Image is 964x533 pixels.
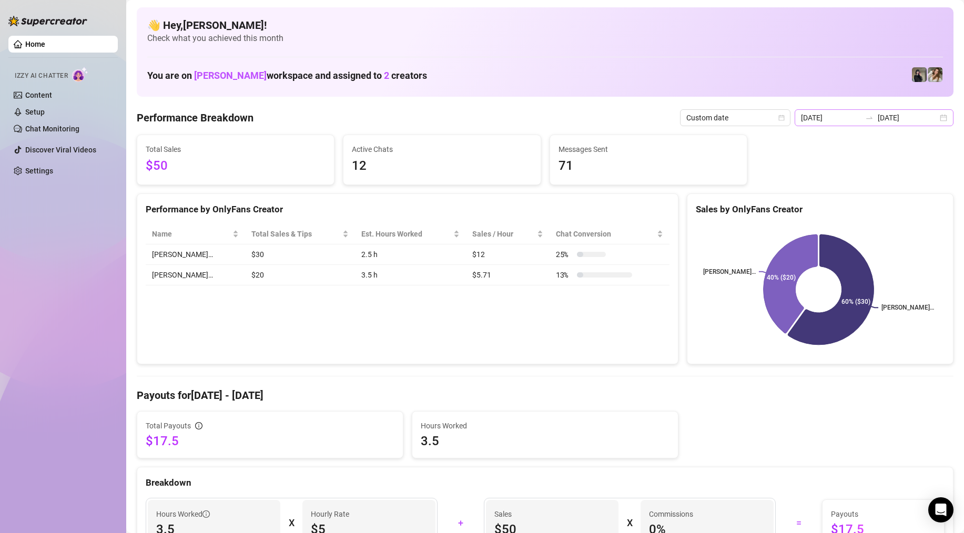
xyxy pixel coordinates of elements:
[831,508,936,520] span: Payouts
[466,265,550,285] td: $5.71
[147,70,427,81] h1: You are on workspace and assigned to creators
[195,422,202,429] span: info-circle
[152,228,230,240] span: Name
[878,112,938,124] input: End date
[865,114,874,122] span: to
[245,265,355,285] td: $20
[352,156,532,176] span: 12
[146,433,394,449] span: $17.5
[384,70,389,81] span: 2
[311,508,349,520] article: Hourly Rate
[146,265,245,285] td: [PERSON_NAME]…
[146,143,326,155] span: Total Sales
[696,202,945,217] div: Sales by OnlyFans Creator
[865,114,874,122] span: swap-right
[421,420,669,432] span: Hours Worked
[881,304,934,311] text: [PERSON_NAME]…
[352,143,532,155] span: Active Chats
[137,110,253,125] h4: Performance Breakdown
[361,228,451,240] div: Est. Hours Worked
[778,115,785,121] span: calendar
[801,112,861,124] input: Start date
[25,146,96,154] a: Discover Viral Videos
[289,515,294,531] div: X
[928,67,942,82] img: Paige
[146,420,191,432] span: Total Payouts
[649,508,693,520] article: Commissions
[146,224,245,244] th: Name
[556,269,573,281] span: 13 %
[202,510,210,518] span: info-circle
[355,244,466,265] td: 2.5 h
[556,249,573,260] span: 25 %
[25,125,79,133] a: Chat Monitoring
[686,110,784,126] span: Custom date
[194,70,267,81] span: [PERSON_NAME]
[627,515,632,531] div: X
[15,71,68,81] span: Izzy AI Chatter
[245,244,355,265] td: $30
[559,156,738,176] span: 71
[147,33,943,44] span: Check what you achieved this month
[782,515,816,531] div: =
[72,67,88,82] img: AI Chatter
[25,167,53,175] a: Settings
[137,388,953,403] h4: Payouts for [DATE] - [DATE]
[912,67,927,82] img: Anna
[444,515,478,531] div: +
[25,91,52,99] a: Content
[355,265,466,285] td: 3.5 h
[146,244,245,265] td: [PERSON_NAME]…
[494,508,610,520] span: Sales
[550,224,669,244] th: Chat Conversion
[147,18,943,33] h4: 👋 Hey, [PERSON_NAME] !
[421,433,669,449] span: 3.5
[245,224,355,244] th: Total Sales & Tips
[251,228,340,240] span: Total Sales & Tips
[559,143,738,155] span: Messages Sent
[466,244,550,265] td: $12
[146,156,326,176] span: $50
[25,108,45,116] a: Setup
[146,476,945,490] div: Breakdown
[556,228,655,240] span: Chat Conversion
[472,228,535,240] span: Sales / Hour
[928,497,953,522] div: Open Intercom Messenger
[466,224,550,244] th: Sales / Hour
[25,40,45,48] a: Home
[703,268,756,275] text: [PERSON_NAME]…
[146,202,669,217] div: Performance by OnlyFans Creator
[156,508,210,520] span: Hours Worked
[8,16,87,26] img: logo-BBDzfeDw.svg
